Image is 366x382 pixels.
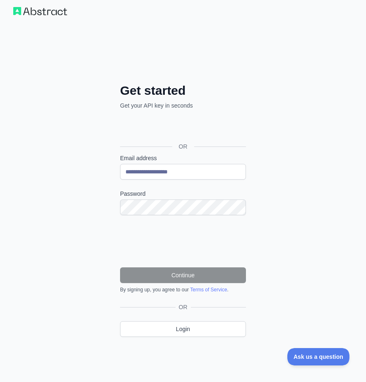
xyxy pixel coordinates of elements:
label: Password [120,190,246,198]
a: Login [120,321,246,337]
div: By signing up, you agree to our . [120,286,246,293]
a: Terms of Service [190,287,227,293]
p: Get your API key in seconds [120,101,246,110]
span: OR [176,303,191,311]
iframe: Sign in with Google Button [116,119,248,137]
iframe: reCAPTCHA [120,225,246,257]
button: Continue [120,267,246,283]
iframe: Toggle Customer Support [287,348,349,365]
h2: Get started [120,83,246,98]
span: OR [172,142,194,151]
img: Workflow [13,7,67,15]
label: Email address [120,154,246,162]
div: Sign in with Google. Opens in new tab [120,119,244,137]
